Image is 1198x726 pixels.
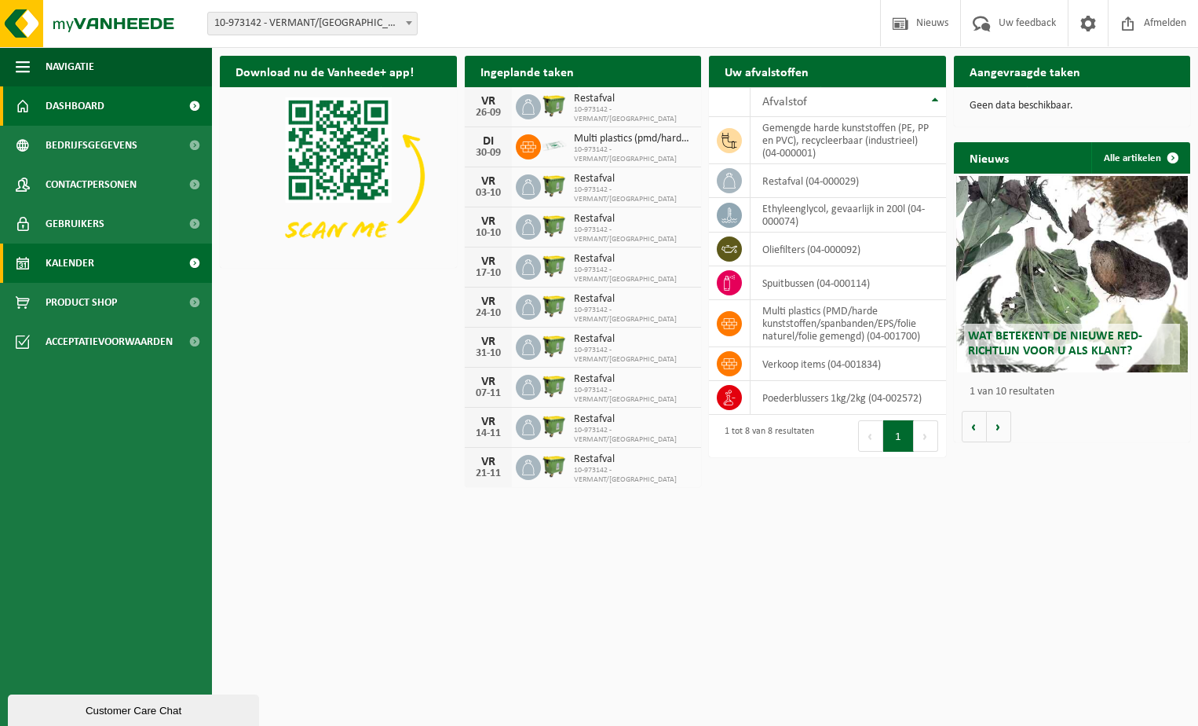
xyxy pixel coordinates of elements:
div: 21-11 [473,468,504,479]
img: WB-1100-HPE-GN-50 [541,252,568,279]
span: 10-973142 - VERMANT/[GEOGRAPHIC_DATA] [574,466,694,485]
div: 31-10 [473,348,504,359]
td: restafval (04-000029) [751,164,946,198]
img: WB-1100-HPE-GN-50 [541,372,568,399]
img: WB-1100-HPE-GN-50 [541,453,568,479]
div: 17-10 [473,268,504,279]
span: Product Shop [46,283,117,322]
img: WB-1100-HPE-GN-50 [541,172,568,199]
span: Restafval [574,93,694,105]
span: Restafval [574,173,694,185]
span: Contactpersonen [46,165,137,204]
span: 10-973142 - VERMANT/[GEOGRAPHIC_DATA] [574,266,694,284]
button: 1 [883,420,914,452]
img: WB-1100-HPE-GN-50 [541,332,568,359]
div: VR [473,215,504,228]
span: Multi plastics (pmd/harde kunststoffen/spanbanden/eps/folie naturel/folie gemeng... [574,133,694,145]
td: gemengde harde kunststoffen (PE, PP en PVC), recycleerbaar (industrieel) (04-000001) [751,117,946,164]
span: Restafval [574,453,694,466]
td: oliefilters (04-000092) [751,233,946,266]
span: 10-973142 - VERMANT/WILRIJK - WILRIJK [208,13,417,35]
span: 10-973142 - VERMANT/[GEOGRAPHIC_DATA] [574,426,694,445]
button: Next [914,420,938,452]
a: Wat betekent de nieuwe RED-richtlijn voor u als klant? [956,176,1188,372]
button: Volgende [987,411,1011,442]
td: verkoop items (04-001834) [751,347,946,381]
span: Dashboard [46,86,104,126]
img: WB-1100-HPE-GN-50 [541,412,568,439]
a: Alle artikelen [1091,142,1189,174]
div: 10-10 [473,228,504,239]
span: Kalender [46,244,94,283]
img: WB-1100-HPE-GN-50 [541,92,568,119]
button: Vorige [962,411,987,442]
div: 14-11 [473,428,504,439]
div: VR [473,95,504,108]
span: Restafval [574,373,694,386]
p: 1 van 10 resultaten [970,387,1183,398]
td: multi plastics (PMD/harde kunststoffen/spanbanden/EPS/folie naturel/folie gemengd) (04-001700) [751,300,946,347]
span: Restafval [574,333,694,346]
span: Restafval [574,253,694,266]
span: Gebruikers [46,204,104,244]
img: WB-1100-HPE-GN-50 [541,292,568,319]
span: 10-973142 - VERMANT/[GEOGRAPHIC_DATA] [574,386,694,405]
span: Restafval [574,213,694,225]
h2: Ingeplande taken [465,56,590,86]
div: 30-09 [473,148,504,159]
div: 24-10 [473,308,504,319]
td: poederblussers 1kg/2kg (04-002572) [751,381,946,415]
div: VR [473,335,504,348]
span: 10-973142 - VERMANT/[GEOGRAPHIC_DATA] [574,306,694,324]
h2: Uw afvalstoffen [709,56,824,86]
span: Restafval [574,293,694,306]
div: 1 tot 8 van 8 resultaten [717,419,814,453]
img: WB-1100-HPE-GN-50 [541,212,568,239]
span: Restafval [574,413,694,426]
div: VR [473,376,504,388]
div: VR [473,456,504,468]
p: Geen data beschikbaar. [970,101,1175,112]
span: 10-973142 - VERMANT/[GEOGRAPHIC_DATA] [574,346,694,365]
h2: Aangevraagde taken [954,56,1096,86]
div: DI [473,135,504,148]
button: Previous [858,420,883,452]
div: VR [473,295,504,308]
span: Wat betekent de nieuwe RED-richtlijn voor u als klant? [968,330,1142,357]
span: Afvalstof [762,96,807,108]
span: Bedrijfsgegevens [46,126,137,165]
span: 10-973142 - VERMANT/[GEOGRAPHIC_DATA] [574,145,694,164]
span: 10-973142 - VERMANT/[GEOGRAPHIC_DATA] [574,185,694,204]
td: ethyleenglycol, gevaarlijk in 200l (04-000074) [751,198,946,233]
td: spuitbussen (04-000114) [751,266,946,300]
div: VR [473,255,504,268]
h2: Download nu de Vanheede+ app! [220,56,429,86]
span: Navigatie [46,47,94,86]
span: 10-973142 - VERMANT/[GEOGRAPHIC_DATA] [574,105,694,124]
img: Download de VHEPlus App [220,87,457,265]
div: 26-09 [473,108,504,119]
span: 10-973142 - VERMANT/WILRIJK - WILRIJK [207,12,418,35]
div: VR [473,175,504,188]
div: 03-10 [473,188,504,199]
div: VR [473,416,504,428]
img: LP-SK-00500-LPE-16 [541,132,568,159]
div: 07-11 [473,388,504,399]
h2: Nieuws [954,142,1025,173]
iframe: chat widget [8,691,262,726]
span: Acceptatievoorwaarden [46,322,173,361]
span: 10-973142 - VERMANT/[GEOGRAPHIC_DATA] [574,225,694,244]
